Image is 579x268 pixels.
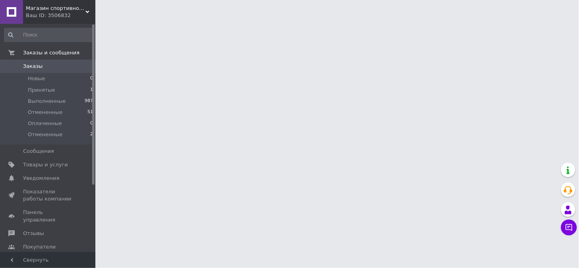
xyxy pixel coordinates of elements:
[90,131,93,138] span: 2
[28,98,66,105] span: Выполненные
[4,28,94,42] input: Поиск
[28,109,62,116] span: Отмененные
[23,63,43,70] span: Заказы
[23,230,44,237] span: Отзывы
[28,87,55,94] span: Принятые
[87,109,93,116] span: 51
[28,131,62,138] span: Отмененные
[23,209,74,223] span: Панель управления
[23,49,79,56] span: Заказы и сообщения
[23,161,68,168] span: Товары и услуги
[26,12,95,19] div: Ваш ID: 3506832
[23,188,74,202] span: Показатели работы компании
[23,148,54,155] span: Сообщения
[23,175,59,182] span: Уведомления
[90,75,93,82] span: 0
[561,220,577,235] button: Чат с покупателем
[85,98,93,105] span: 987
[26,5,85,12] span: Магазин спортивного питания - Fit Magazine
[28,75,45,82] span: Новые
[90,87,93,94] span: 1
[90,120,93,127] span: 0
[28,120,62,127] span: Оплаченные
[23,243,56,251] span: Покупатели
